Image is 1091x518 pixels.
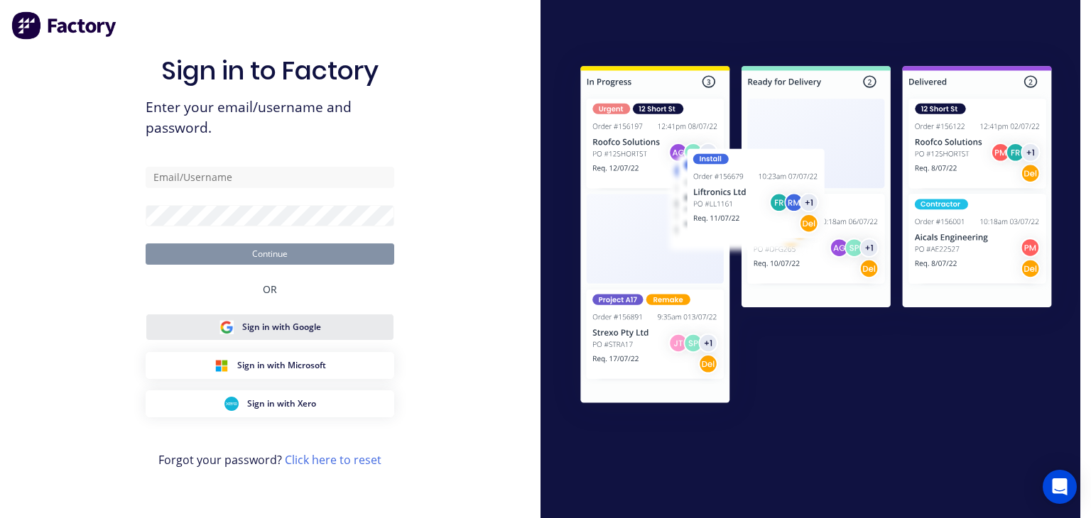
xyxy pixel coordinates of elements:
span: Sign in with Google [242,321,321,334]
button: Google Sign inSign in with Google [146,314,394,341]
button: Continue [146,243,394,265]
img: Factory [11,11,118,40]
button: Microsoft Sign inSign in with Microsoft [146,352,394,379]
span: Forgot your password? [158,451,381,468]
img: Google Sign in [219,320,234,334]
img: Microsoft Sign in [215,358,229,373]
input: Email/Username [146,167,394,188]
span: Sign in with Microsoft [237,359,326,372]
div: OR [263,265,277,314]
button: Xero Sign inSign in with Xero [146,390,394,417]
a: Click here to reset [285,452,381,468]
span: Sign in with Xero [247,397,316,410]
span: Enter your email/username and password. [146,97,394,138]
img: Xero Sign in [224,397,239,411]
div: Open Intercom Messenger [1043,470,1077,504]
h1: Sign in to Factory [161,55,379,86]
img: Sign in [552,40,1081,434]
